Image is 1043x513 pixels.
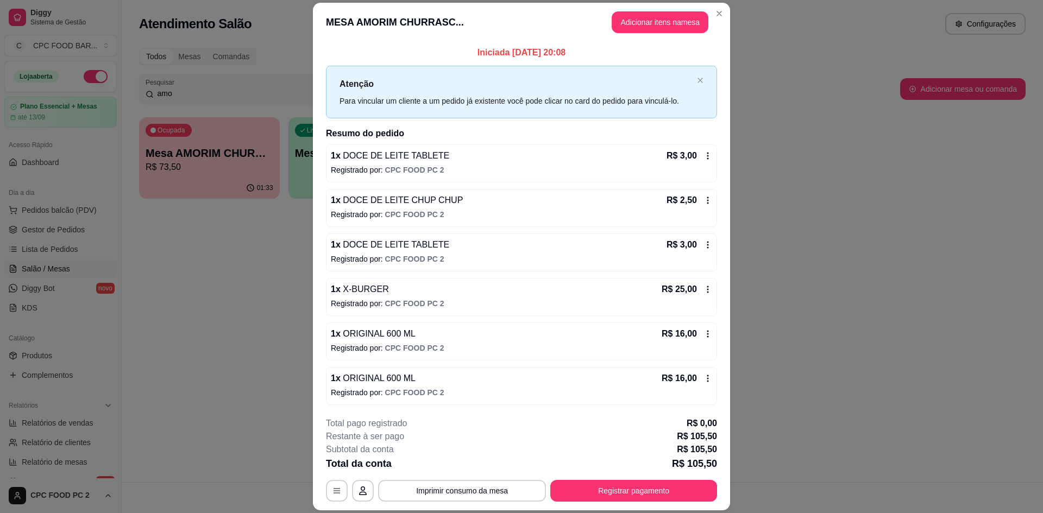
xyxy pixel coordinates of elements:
[331,372,416,385] p: 1 x
[331,149,449,162] p: 1 x
[550,480,717,502] button: Registrar pagamento
[331,194,463,207] p: 1 x
[711,5,728,22] button: Close
[667,238,697,251] p: R$ 3,00
[672,456,717,471] p: R$ 105,50
[331,254,712,264] p: Registrado por:
[662,283,697,296] p: R$ 25,00
[326,456,392,471] p: Total da conta
[385,388,444,397] span: CPC FOOD PC 2
[662,327,697,340] p: R$ 16,00
[331,209,712,220] p: Registrado por:
[385,299,444,308] span: CPC FOOD PC 2
[677,430,717,443] p: R$ 105,50
[313,3,730,42] header: MESA AMORIM CHURRASC...
[326,443,394,456] p: Subtotal da conta
[667,194,697,207] p: R$ 2,50
[687,417,717,430] p: R$ 0,00
[341,373,416,383] span: ORIGINAL 600 ML
[331,238,449,251] p: 1 x
[331,298,712,309] p: Registrado por:
[341,284,389,294] span: X-BURGER
[340,77,693,91] p: Atenção
[331,164,712,175] p: Registrado por:
[326,46,717,59] p: Iniciada [DATE] 20:08
[385,166,444,174] span: CPC FOOD PC 2
[326,127,717,140] h2: Resumo do pedido
[340,95,693,107] div: Para vincular um cliente a um pedido já existente você pode clicar no card do pedido para vinculá...
[331,327,416,340] p: 1 x
[326,430,404,443] p: Restante à ser pago
[341,151,449,160] span: DOCE DE LEITE TABLETE
[341,240,449,249] span: DOCE DE LEITE TABLETE
[341,329,416,338] span: ORIGINAL 600 ML
[331,343,712,353] p: Registrado por:
[667,149,697,162] p: R$ 3,00
[697,77,703,84] button: close
[385,344,444,352] span: CPC FOOD PC 2
[385,210,444,219] span: CPC FOOD PC 2
[677,443,717,456] p: R$ 105,50
[612,11,708,33] button: Adicionar itens namesa
[662,372,697,385] p: R$ 16,00
[331,283,389,296] p: 1 x
[326,417,407,430] p: Total pago registrado
[385,255,444,263] span: CPC FOOD PC 2
[341,195,463,205] span: DOCE DE LEITE CHUP CHUP
[331,387,712,398] p: Registrado por:
[378,480,546,502] button: Imprimir consumo da mesa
